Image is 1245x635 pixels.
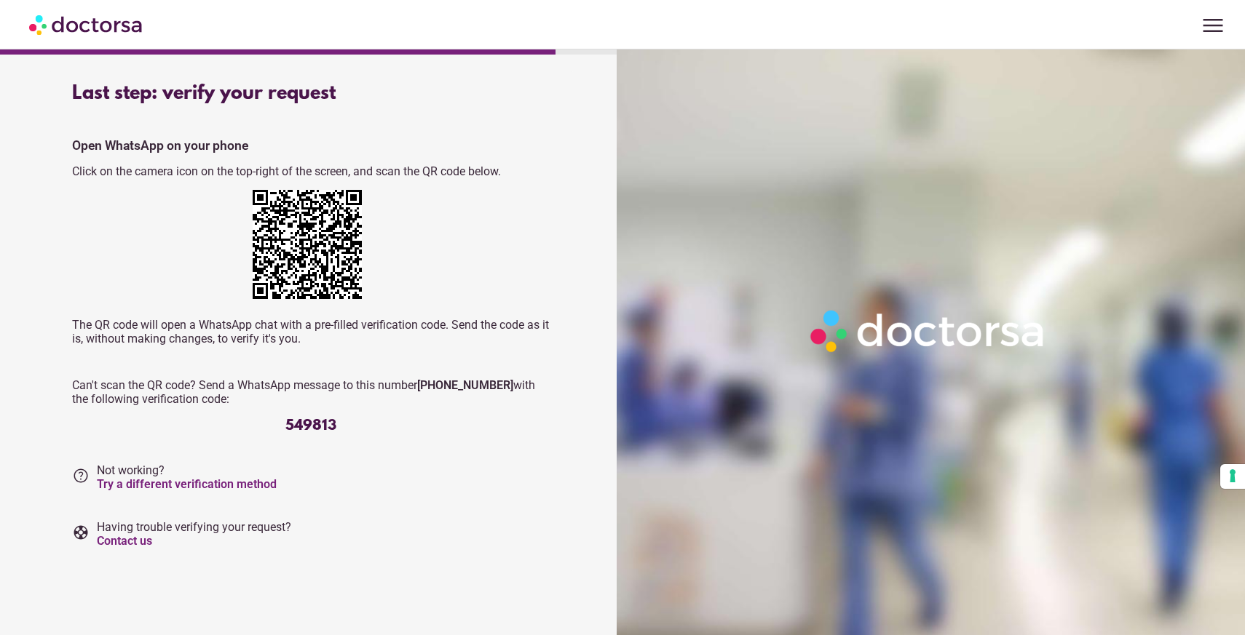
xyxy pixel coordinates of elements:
[72,378,550,406] p: Can't scan the QR code? Send a WhatsApp message to this number with the following verification code:
[1220,464,1245,489] button: Your consent preferences for tracking technologies
[72,524,90,541] i: support
[97,477,277,491] a: Try a different verification method
[97,520,291,548] span: Having trouble verifying your request?
[1199,12,1227,39] span: menu
[417,378,513,392] strong: [PHONE_NUMBER]
[253,190,362,299] img: XOxvZQAAAAZJREFUAwBKn0xLCUa06wAAAABJRU5ErkJggg==
[97,463,277,491] span: Not working?
[72,164,550,178] p: Click on the camera icon on the top-right of the screen, and scan the QR code below.
[72,318,550,346] p: The QR code will open a WhatsApp chat with a pre-filled verification code. Send the code as it is...
[29,8,144,41] img: Doctorsa.com
[253,190,369,306] div: https://wa.me/+12673231263?text=My+request+verification+code+is+549813
[72,83,550,105] div: Last step: verify your request
[97,534,152,548] a: Contact us
[72,418,550,434] div: 549813
[72,138,248,153] strong: Open WhatsApp on your phone
[72,467,90,484] i: help
[804,303,1053,359] img: Logo-Doctorsa-trans-White-partial-flat.png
